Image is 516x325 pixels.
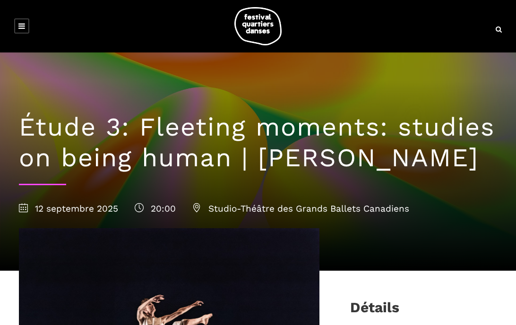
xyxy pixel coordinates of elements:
span: 20:00 [135,203,176,214]
span: 12 septembre 2025 [19,203,118,214]
h3: Détails [350,299,399,323]
h1: Étude 3: Fleeting moments: studies on being human | [PERSON_NAME] [19,112,497,173]
img: logo-fqd-med [234,7,282,45]
span: Studio-Théâtre des Grands Ballets Canadiens [192,203,409,214]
